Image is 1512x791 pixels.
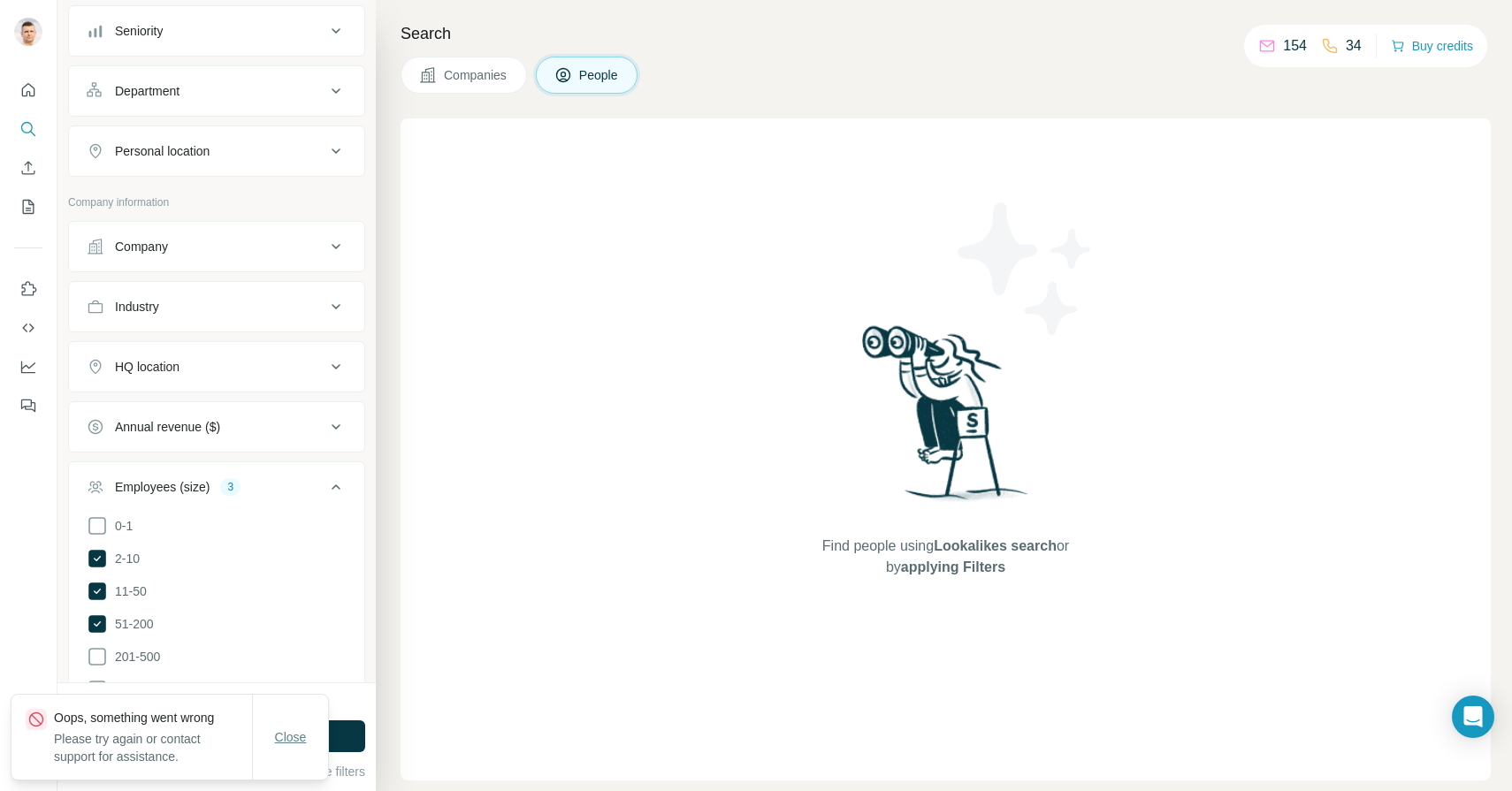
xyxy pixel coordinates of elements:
[69,130,364,172] button: Personal location
[14,74,42,106] button: Quick start
[934,538,1057,553] span: Lookalikes search
[220,479,241,495] div: 3
[108,681,155,698] span: 501-1K
[14,152,42,184] button: Enrich CSV
[108,648,160,666] span: 201-500
[14,113,42,145] button: Search
[14,312,42,344] button: Use Surfe API
[263,721,319,753] button: Close
[69,406,364,448] button: Annual revenue ($)
[115,418,220,436] div: Annual revenue ($)
[108,615,154,633] span: 51-200
[14,273,42,305] button: Use Surfe on LinkedIn
[1391,34,1473,58] button: Buy credits
[69,346,364,388] button: HQ location
[108,517,133,535] span: 0-1
[1346,35,1362,57] p: 34
[54,730,252,765] p: Please try again or contact support for assistance.
[1452,696,1494,738] div: Open Intercom Messenger
[901,559,1005,574] span: applying Filters
[115,358,179,376] div: HQ location
[115,142,210,160] div: Personal location
[401,21,1491,46] h4: Search
[69,285,364,328] button: Industry
[14,18,42,46] img: Avatar
[1283,35,1307,57] p: 154
[579,66,620,84] span: People
[115,478,210,496] div: Employees (size)
[108,582,147,600] span: 11-50
[14,351,42,383] button: Dashboard
[14,390,42,422] button: Feedback
[854,321,1038,518] img: Surfe Illustration - Woman searching with binoculars
[115,298,159,316] div: Industry
[69,70,364,112] button: Department
[68,194,365,210] p: Company information
[275,728,307,746] span: Close
[804,536,1087,578] span: Find people using or by
[69,466,364,515] button: Employees (size)3
[115,238,168,255] div: Company
[115,22,163,40] div: Seniority
[444,66,508,84] span: Companies
[69,10,364,52] button: Seniority
[108,550,140,567] span: 2-10
[14,191,42,223] button: My lists
[946,189,1105,348] img: Surfe Illustration - Stars
[115,82,179,100] div: Department
[69,225,364,268] button: Company
[54,709,252,726] p: Oops, something went wrong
